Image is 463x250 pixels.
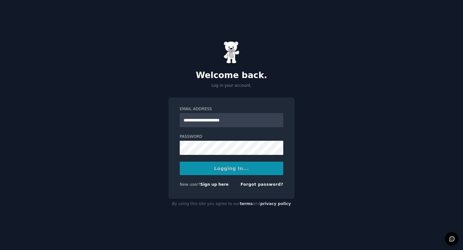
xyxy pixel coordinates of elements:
a: Forgot password? [241,182,283,187]
a: Sign up here [200,182,229,187]
h2: Welcome back. [168,70,295,81]
span: New user? [180,182,200,187]
img: Gummy Bear [223,41,240,64]
label: Password [180,134,283,140]
p: Log in your account. [168,83,295,89]
a: terms [240,201,253,206]
div: By using this site you agree to our and [168,199,295,209]
a: privacy policy [260,201,291,206]
label: Email Address [180,106,283,112]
